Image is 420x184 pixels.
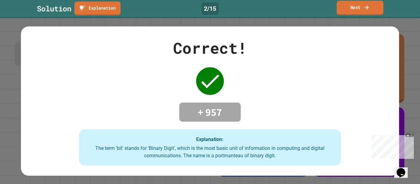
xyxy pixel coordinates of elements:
[2,2,42,39] div: Chat with us now!Close
[201,2,219,15] div: 2 / 15
[369,133,414,159] iframe: chat widget
[74,2,121,15] a: Explanation
[85,145,335,159] div: The term 'bit' stands for 'Binary Digit', which is the most basic unit of information in computin...
[173,37,247,60] div: Correct!
[394,159,414,178] iframe: chat widget
[337,1,383,15] a: Next
[37,3,71,14] div: Solution
[185,106,235,119] h4: + 957
[196,136,224,142] strong: Explanation:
